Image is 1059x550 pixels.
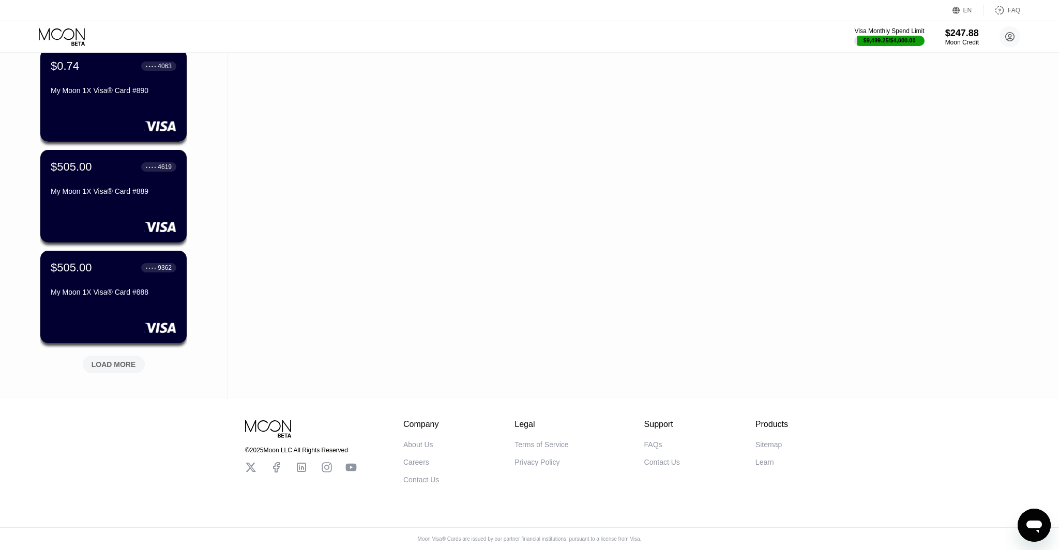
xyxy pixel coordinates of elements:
[945,39,979,46] div: Moon Credit
[515,440,568,449] div: Terms of Service
[51,288,176,296] div: My Moon 1X Visa® Card #888
[755,440,782,449] div: Sitemap
[854,27,924,46] div: Visa Monthly Spend Limit$9,499.25/$4,000.00
[644,458,680,466] div: Contact Us
[963,7,972,14] div: EN
[51,86,176,95] div: My Moon 1X Visa® Card #890
[1018,509,1051,542] iframe: Button to launch messaging window
[51,59,79,73] div: $0.74
[403,458,429,466] div: Careers
[515,420,568,429] div: Legal
[410,536,650,542] div: Moon Visa® Cards are issued by our partner financial institutions, pursuant to a license from Visa.
[403,420,439,429] div: Company
[158,63,172,70] div: 4063
[945,28,979,39] div: $247.88
[40,49,187,142] div: $0.74● ● ● ●4063My Moon 1X Visa® Card #890
[515,458,559,466] div: Privacy Policy
[864,37,916,43] div: $9,499.25 / $4,000.00
[984,5,1020,16] div: FAQ
[403,476,439,484] div: Contact Us
[158,163,172,171] div: 4619
[854,27,924,35] div: Visa Monthly Spend Limit
[92,360,136,369] div: LOAD MORE
[755,458,774,466] div: Learn
[952,5,984,16] div: EN
[75,352,153,373] div: LOAD MORE
[945,28,979,46] div: $247.88Moon Credit
[403,440,433,449] div: About Us
[51,261,92,274] div: $505.00
[1008,7,1020,14] div: FAQ
[755,420,788,429] div: Products
[158,264,172,271] div: 9362
[644,420,680,429] div: Support
[644,440,662,449] div: FAQs
[40,251,187,343] div: $505.00● ● ● ●9362My Moon 1X Visa® Card #888
[146,65,156,68] div: ● ● ● ●
[146,165,156,169] div: ● ● ● ●
[40,150,187,242] div: $505.00● ● ● ●4619My Moon 1X Visa® Card #889
[245,447,357,454] div: © 2025 Moon LLC All Rights Reserved
[146,266,156,269] div: ● ● ● ●
[51,187,176,195] div: My Moon 1X Visa® Card #889
[51,160,92,174] div: $505.00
